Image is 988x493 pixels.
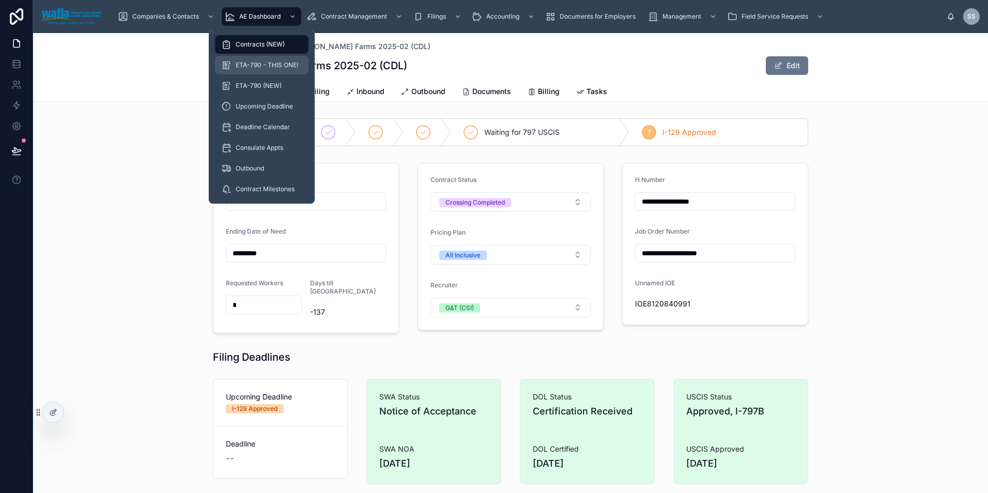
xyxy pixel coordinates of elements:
[236,144,283,152] span: Consulate Appts
[445,251,481,260] div: All Inclusive
[647,128,651,136] span: 7
[294,41,430,52] a: [PERSON_NAME] Farms 2025-02 (CDL)
[213,350,290,364] h1: Filing Deadlines
[635,176,665,183] span: H Number
[300,82,330,103] a: Filing
[236,61,298,69] span: ETA-790 - THIS ONE!
[236,102,293,111] span: Upcoming Deadline
[533,392,642,402] span: DOL Status
[427,12,446,21] span: Filings
[462,82,511,103] a: Documents
[215,56,308,74] a: ETA-790 - THIS ONE!
[538,86,560,97] span: Billing
[410,7,467,26] a: Filings
[967,12,976,21] span: SS
[686,404,795,419] span: Approved, I-797B
[645,7,722,26] a: Management
[533,456,642,471] span: [DATE]
[533,444,642,454] span: DOL Certified
[41,8,101,25] img: App logo
[236,185,295,193] span: Contract Milestones
[635,227,690,235] span: Job Order Number
[379,444,488,454] span: SWA NOA
[484,127,560,137] span: Waiting for 797 USCIS
[686,456,795,471] span: [DATE]
[766,56,808,75] button: Edit
[662,12,701,21] span: Management
[430,228,466,236] span: Pricing Plan
[132,12,199,21] span: Companies & Contacts
[724,7,829,26] a: Field Service Requests
[445,198,505,207] div: Crossing Completed
[310,307,386,317] span: -137
[215,159,308,178] a: Outbound
[310,279,376,295] span: Days till [GEOGRAPHIC_DATA]
[215,35,308,54] a: Contracts (NEW)
[686,392,795,402] span: USCIS Status
[586,86,607,97] span: Tasks
[321,12,387,21] span: Contract Management
[533,404,642,419] span: Certification Received
[469,7,540,26] a: Accounting
[215,180,308,198] a: Contract Milestones
[576,82,607,103] a: Tasks
[379,404,488,419] span: Notice of Acceptance
[430,192,591,212] button: Select Button
[115,7,220,26] a: Companies & Contacts
[215,97,308,116] a: Upcoming Deadline
[528,82,560,103] a: Billing
[215,76,308,95] a: ETA-790 (NEW)
[430,298,591,317] button: Select Button
[346,82,384,103] a: Inbound
[560,12,636,21] span: Documents for Employers
[226,451,234,466] span: --
[226,279,283,287] span: Requested Workers
[635,279,675,287] span: Unnamed IOE
[226,439,335,449] span: Deadline
[379,456,488,471] span: [DATE]
[222,7,301,26] a: AE Dashboard
[226,392,335,402] span: Upcoming Deadline
[635,299,795,309] span: IOE8120840991
[662,127,716,137] span: I-129 Approved
[411,86,445,97] span: Outbound
[236,123,290,131] span: Deadline Calendar
[401,82,445,103] a: Outbound
[686,444,795,454] span: USCIS Approved
[742,12,808,21] span: Field Service Requests
[430,245,591,265] button: Select Button
[357,86,384,97] span: Inbound
[379,392,488,402] span: SWA Status
[236,164,264,173] span: Outbound
[430,281,458,289] span: Recruiter
[232,404,277,413] div: I-129 Approved
[215,118,308,136] a: Deadline Calendar
[542,7,643,26] a: Documents for Employers
[430,176,476,183] span: Contract Status
[311,86,330,97] span: Filing
[486,12,519,21] span: Accounting
[236,82,282,90] span: ETA-790 (NEW)
[236,40,285,49] span: Contracts (NEW)
[472,86,511,97] span: Documents
[303,7,408,26] a: Contract Management
[110,5,947,28] div: scrollable content
[445,303,474,313] div: G&T (CSI)
[226,227,286,235] span: Ending Date of Need
[239,12,281,21] span: AE Dashboard
[215,138,308,157] a: Consulate Appts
